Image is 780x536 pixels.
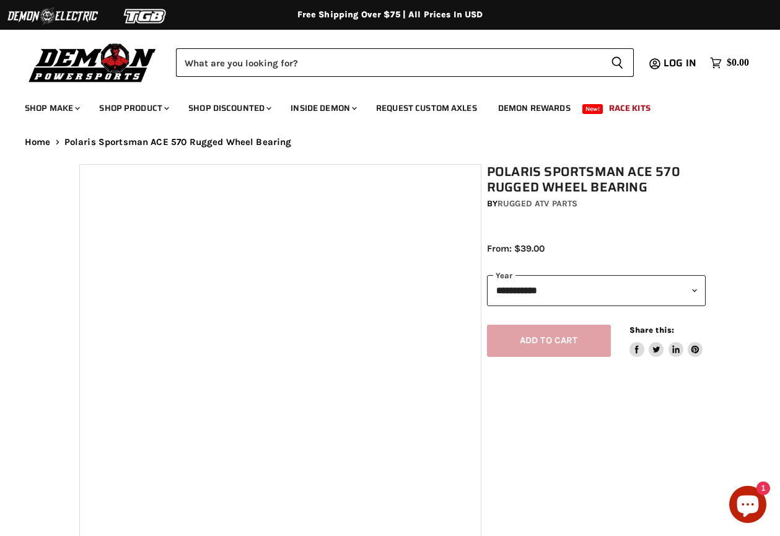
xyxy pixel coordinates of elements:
[658,58,704,69] a: Log in
[725,486,770,526] inbox-online-store-chat: Shopify online store chat
[600,95,660,121] a: Race Kits
[582,104,603,114] span: New!
[497,198,577,209] a: Rugged ATV Parts
[664,55,696,71] span: Log in
[179,95,279,121] a: Shop Discounted
[704,54,755,72] a: $0.00
[487,164,706,195] h1: Polaris Sportsman ACE 570 Rugged Wheel Bearing
[15,95,87,121] a: Shop Make
[176,48,601,77] input: Search
[281,95,364,121] a: Inside Demon
[629,325,703,358] aside: Share this:
[176,48,634,77] form: Product
[6,4,99,28] img: Demon Electric Logo 2
[64,137,292,147] span: Polaris Sportsman ACE 570 Rugged Wheel Bearing
[15,90,746,121] ul: Main menu
[601,48,634,77] button: Search
[487,275,706,305] select: year
[90,95,177,121] a: Shop Product
[487,197,706,211] div: by
[487,243,545,254] span: From: $39.00
[25,40,160,84] img: Demon Powersports
[367,95,486,121] a: Request Custom Axles
[489,95,580,121] a: Demon Rewards
[25,137,51,147] a: Home
[629,325,674,335] span: Share this:
[727,57,749,69] span: $0.00
[99,4,192,28] img: TGB Logo 2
